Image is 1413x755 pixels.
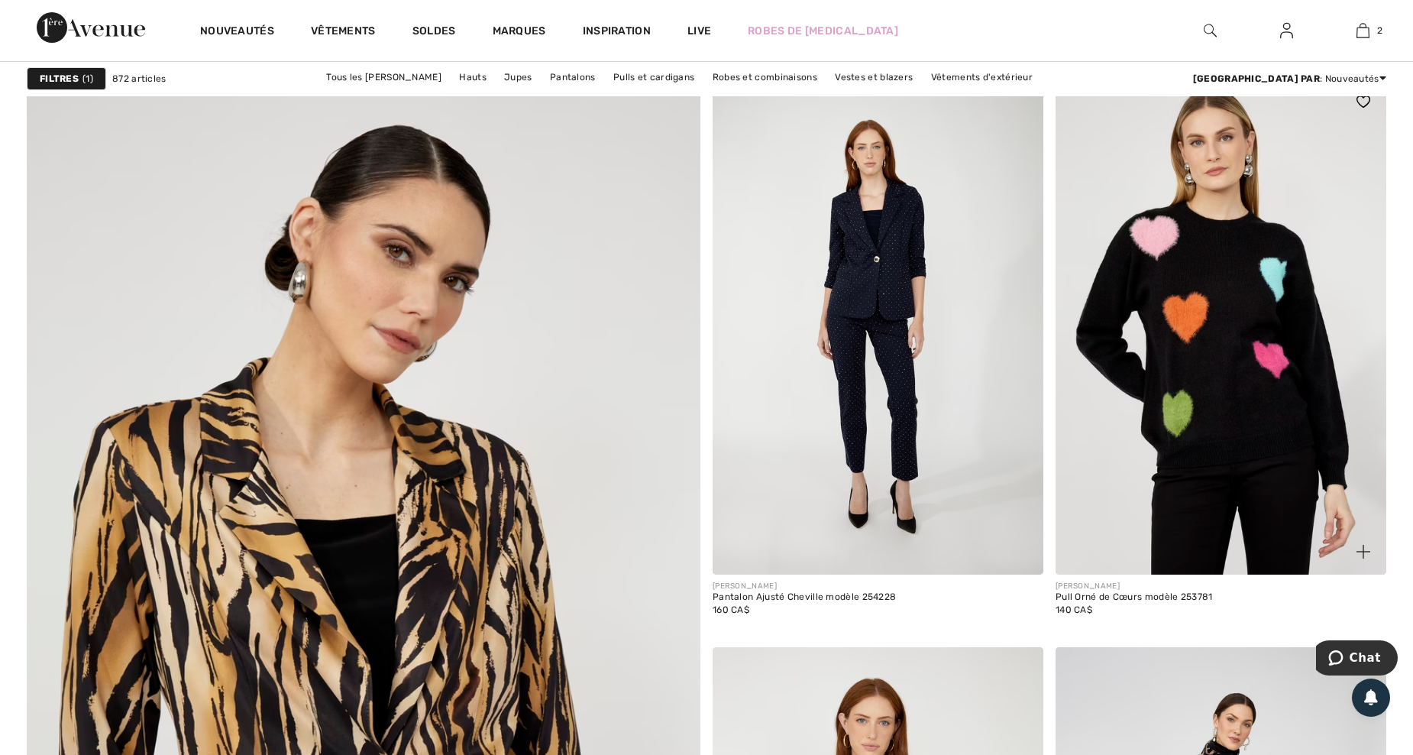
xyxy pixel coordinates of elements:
[923,67,1040,87] a: Vêtements d'extérieur
[687,23,711,39] a: Live
[1204,21,1217,40] img: recherche
[542,67,603,87] a: Pantalons
[1056,592,1213,603] div: Pull Orné de Cœurs modèle 253781
[112,72,167,86] span: 872 articles
[493,24,546,41] a: Marques
[748,23,898,39] a: Robes de [MEDICAL_DATA]
[40,72,79,86] strong: Filtres
[713,581,896,592] div: [PERSON_NAME]
[82,72,93,86] span: 1
[1268,21,1305,41] a: Se connecter
[318,67,449,87] a: Tous les [PERSON_NAME]
[1356,21,1369,40] img: Mon panier
[412,24,456,41] a: Soldes
[1356,545,1370,559] img: plus_v2.svg
[1056,604,1092,615] span: 140 CA$
[827,67,920,87] a: Vestes et blazers
[451,67,494,87] a: Hauts
[713,79,1043,575] img: Pantalon Ajusté Cheville modèle 254228. Marine
[200,24,274,41] a: Nouveautés
[1316,640,1398,679] iframe: Ouvre un widget dans lequel vous pouvez chatter avec l’un de nos agents
[713,604,749,615] span: 160 CA$
[606,67,702,87] a: Pulls et cardigans
[37,12,145,43] img: 1ère Avenue
[1056,79,1386,575] img: Pull Orné de Cœurs modèle 253781. Noir
[1193,72,1386,86] div: : Nouveautés
[705,67,825,87] a: Robes et combinaisons
[311,24,376,41] a: Vêtements
[583,24,651,41] span: Inspiration
[1193,73,1320,84] strong: [GEOGRAPHIC_DATA] par
[1377,24,1382,37] span: 2
[1056,581,1213,592] div: [PERSON_NAME]
[713,592,896,603] div: Pantalon Ajusté Cheville modèle 254228
[1325,21,1400,40] a: 2
[496,67,540,87] a: Jupes
[1356,96,1370,108] img: heart_black_full.svg
[1280,21,1293,40] img: Mes infos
